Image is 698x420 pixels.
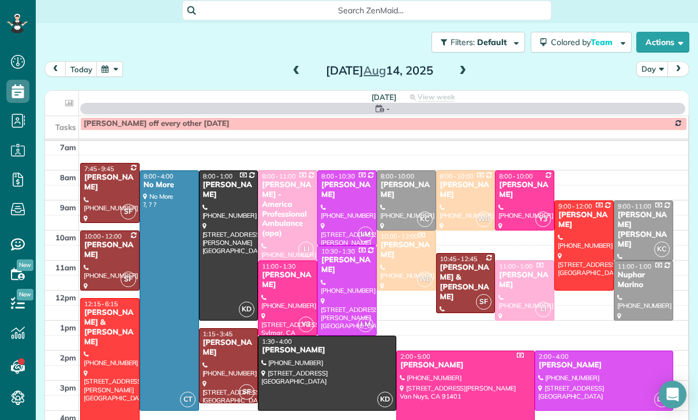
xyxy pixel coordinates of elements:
span: 1:15 - 3:45 [203,330,233,338]
div: Nuphar Marino [617,270,670,290]
span: - [386,103,390,114]
span: 8:00 - 10:00 [381,172,414,180]
span: 11am [55,263,76,272]
div: [PERSON_NAME] & [PERSON_NAME] [440,263,492,302]
span: LM [358,226,373,242]
span: 10:30 - 1:30 [321,247,355,255]
span: 8:00 - 11:00 [262,172,295,180]
button: Colored byTeam [531,32,632,53]
button: Actions [636,32,689,53]
div: [PERSON_NAME] [440,180,492,200]
div: No More [143,180,196,190]
span: SF [121,272,136,287]
span: Y3 [535,211,551,227]
span: SF [239,384,254,400]
span: 10:00 - 12:00 [84,232,122,240]
span: KC [417,211,433,227]
span: 7:45 - 9:45 [84,165,114,173]
span: New [17,259,33,271]
div: [PERSON_NAME] [498,180,551,200]
div: [PERSON_NAME] & [PERSON_NAME] [84,308,136,347]
span: 12pm [55,293,76,302]
span: Colored by [551,37,617,47]
span: 3pm [60,383,76,392]
span: 2:00 - 4:00 [539,352,569,360]
button: Filters: Default [431,32,525,53]
span: 8:00 - 4:00 [144,172,174,180]
div: [PERSON_NAME] [558,210,610,230]
span: Aug [363,63,386,77]
span: 1:30 - 4:00 [262,337,292,345]
div: [PERSON_NAME] [261,345,393,355]
span: KD [377,392,393,407]
span: 9:00 - 11:00 [618,202,651,210]
h2: [DATE] 14, 2025 [307,64,452,77]
span: 10am [55,233,76,242]
button: next [667,61,689,77]
span: New [17,289,33,300]
span: Team [591,37,614,47]
div: [PERSON_NAME] [202,338,255,358]
div: [PERSON_NAME] [321,255,373,275]
div: [PERSON_NAME] [400,360,531,370]
span: WB [417,272,433,287]
span: [DATE] [371,92,396,102]
span: 8:00 - 10:00 [499,172,532,180]
span: WB [476,211,491,227]
div: [PERSON_NAME] [380,180,433,200]
span: Filters: [451,37,475,47]
span: 12:15 - 6:15 [84,300,118,308]
span: SF [121,204,136,220]
span: 10:00 - 12:00 [381,232,418,240]
span: 9:00 - 12:00 [558,202,592,210]
span: 11:00 - 1:00 [499,262,532,270]
span: 11:00 - 1:30 [262,262,295,270]
span: LM [654,392,670,407]
span: 8am [60,173,76,182]
span: View week [418,92,455,102]
div: [PERSON_NAME] [538,360,670,370]
span: 8:00 - 10:00 [440,172,474,180]
span: 7am [60,143,76,152]
span: 8:00 - 1:00 [203,172,233,180]
span: SF [476,294,491,310]
div: [PERSON_NAME] [PERSON_NAME] [617,210,670,250]
div: Open Intercom Messenger [659,381,686,408]
span: LI [298,241,314,257]
div: [PERSON_NAME] [498,270,551,290]
div: [PERSON_NAME] [321,180,373,200]
div: [PERSON_NAME] [202,180,255,200]
div: [PERSON_NAME] - America Professional Ambulance (apa) [261,180,314,239]
a: Filters: Default [426,32,525,53]
div: [PERSON_NAME] [261,270,314,290]
span: 9am [60,203,76,212]
span: 2pm [60,353,76,362]
span: LI [535,302,551,317]
span: 8:00 - 10:30 [321,172,355,180]
span: Default [477,37,508,47]
div: [PERSON_NAME] [380,240,433,260]
span: Y3 [298,317,314,332]
span: 11:00 - 1:00 [618,262,651,270]
div: [PERSON_NAME] [84,173,136,192]
button: Day [636,61,669,77]
span: KC [654,241,670,257]
span: LM [358,317,373,332]
span: CT [180,392,196,407]
div: [PERSON_NAME] [84,240,136,260]
span: 10:45 - 12:45 [440,255,478,263]
span: [PERSON_NAME] off every other [DATE] [84,119,230,128]
span: KD [239,302,254,317]
span: 1pm [60,323,76,332]
button: prev [44,61,66,77]
span: 2:00 - 5:00 [400,352,430,360]
button: today [65,61,97,77]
